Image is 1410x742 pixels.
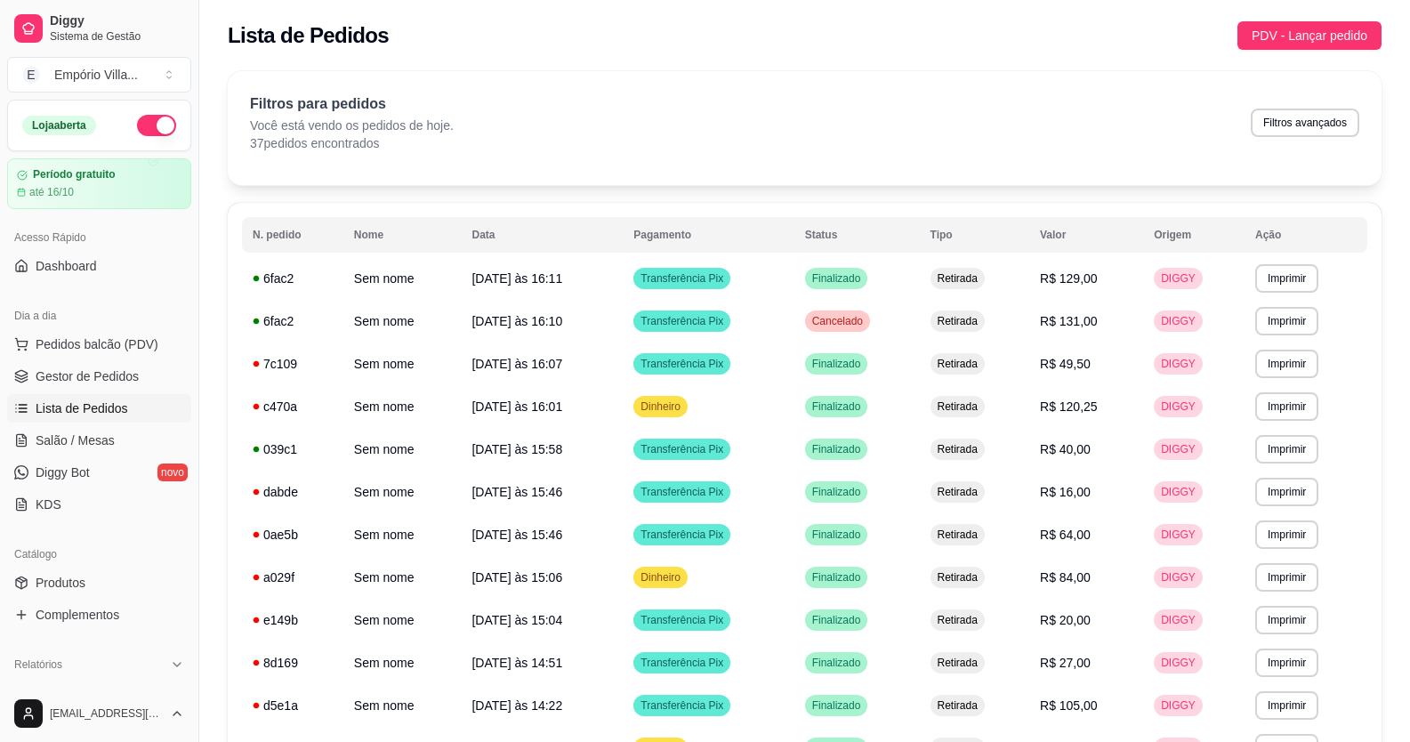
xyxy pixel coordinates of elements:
[343,217,462,253] th: Nome
[1157,357,1199,371] span: DIGGY
[809,442,865,456] span: Finalizado
[1255,691,1318,720] button: Imprimir
[36,684,153,702] span: Relatórios de vendas
[1255,563,1318,592] button: Imprimir
[809,698,865,713] span: Finalizado
[36,367,139,385] span: Gestor de Pedidos
[1040,613,1091,627] span: R$ 20,00
[253,270,333,287] div: 6fac2
[637,485,727,499] span: Transferência Pix
[934,698,981,713] span: Retirada
[343,385,462,428] td: Sem nome
[1040,271,1098,286] span: R$ 129,00
[36,464,90,481] span: Diggy Bot
[471,570,562,585] span: [DATE] às 15:06
[1040,314,1098,328] span: R$ 131,00
[1252,26,1367,45] span: PDV - Lançar pedido
[228,21,389,50] h2: Lista de Pedidos
[1255,649,1318,677] button: Imprimir
[1245,217,1367,253] th: Ação
[1040,656,1091,670] span: R$ 27,00
[7,569,191,597] a: Produtos
[471,485,562,499] span: [DATE] às 15:46
[29,185,74,199] article: até 16/10
[1157,656,1199,670] span: DIGGY
[36,431,115,449] span: Salão / Mesas
[343,428,462,471] td: Sem nome
[934,314,981,328] span: Retirada
[343,641,462,684] td: Sem nome
[253,440,333,458] div: 039c1
[36,574,85,592] span: Produtos
[794,217,920,253] th: Status
[36,496,61,513] span: KDS
[471,613,562,627] span: [DATE] às 15:04
[637,399,684,414] span: Dinheiro
[1255,520,1318,549] button: Imprimir
[343,343,462,385] td: Sem nome
[1157,698,1199,713] span: DIGGY
[7,57,191,93] button: Select a team
[7,490,191,519] a: KDS
[1040,485,1091,499] span: R$ 16,00
[934,271,981,286] span: Retirada
[637,271,727,286] span: Transferência Pix
[253,355,333,373] div: 7c109
[250,134,454,152] p: 37 pedidos encontrados
[934,485,981,499] span: Retirada
[343,471,462,513] td: Sem nome
[809,314,866,328] span: Cancelado
[1255,606,1318,634] button: Imprimir
[637,656,727,670] span: Transferência Pix
[1040,528,1091,542] span: R$ 64,00
[1040,442,1091,456] span: R$ 40,00
[253,526,333,544] div: 0ae5b
[1255,307,1318,335] button: Imprimir
[7,601,191,629] a: Complementos
[637,570,684,585] span: Dinheiro
[1040,698,1098,713] span: R$ 105,00
[934,570,981,585] span: Retirada
[33,168,116,181] article: Período gratuito
[1255,435,1318,464] button: Imprimir
[809,528,865,542] span: Finalizado
[7,426,191,455] a: Salão / Mesas
[242,217,343,253] th: N. pedido
[934,613,981,627] span: Retirada
[7,7,191,50] a: DiggySistema de Gestão
[22,116,96,135] div: Loja aberta
[637,442,727,456] span: Transferência Pix
[471,698,562,713] span: [DATE] às 14:22
[809,485,865,499] span: Finalizado
[1157,613,1199,627] span: DIGGY
[1255,350,1318,378] button: Imprimir
[920,217,1029,253] th: Tipo
[7,158,191,209] a: Período gratuitoaté 16/10
[7,394,191,423] a: Lista de Pedidos
[36,257,97,275] span: Dashboard
[934,357,981,371] span: Retirada
[471,399,562,414] span: [DATE] às 16:01
[36,606,119,624] span: Complementos
[1251,109,1359,137] button: Filtros avançados
[1029,217,1143,253] th: Valor
[809,656,865,670] span: Finalizado
[50,13,184,29] span: Diggy
[50,706,163,721] span: [EMAIL_ADDRESS][DOMAIN_NAME]
[809,271,865,286] span: Finalizado
[471,314,562,328] span: [DATE] às 16:10
[637,357,727,371] span: Transferência Pix
[22,66,40,84] span: E
[343,684,462,727] td: Sem nome
[54,66,138,84] div: Empório Villa ...
[809,357,865,371] span: Finalizado
[1040,357,1091,371] span: R$ 49,50
[137,115,176,136] button: Alterar Status
[343,599,462,641] td: Sem nome
[1157,485,1199,499] span: DIGGY
[343,257,462,300] td: Sem nome
[1237,21,1382,50] button: PDV - Lançar pedido
[1040,399,1098,414] span: R$ 120,25
[1255,478,1318,506] button: Imprimir
[637,613,727,627] span: Transferência Pix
